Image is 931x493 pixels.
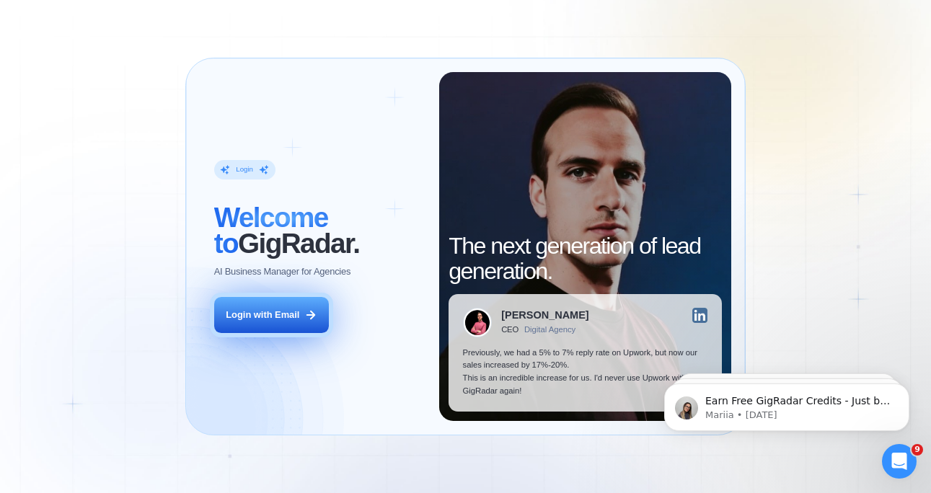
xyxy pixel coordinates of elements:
span: 9 [912,444,923,456]
iframe: Intercom notifications message [643,353,931,454]
iframe: Intercom live chat [882,444,917,479]
div: Digital Agency [524,325,575,334]
div: Login with Email [226,308,299,321]
div: [PERSON_NAME] [501,310,588,321]
button: Login with Email [214,297,330,333]
h2: ‍ GigRadar. [214,205,425,256]
p: Previously, we had a 5% to 7% reply rate on Upwork, but now our sales increased by 17%-20%. This ... [463,347,708,398]
div: CEO [501,325,519,334]
h2: The next generation of lead generation. [449,234,722,285]
span: Welcome to [214,202,328,259]
div: Login [236,165,253,174]
p: AI Business Manager for Agencies [214,265,350,278]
